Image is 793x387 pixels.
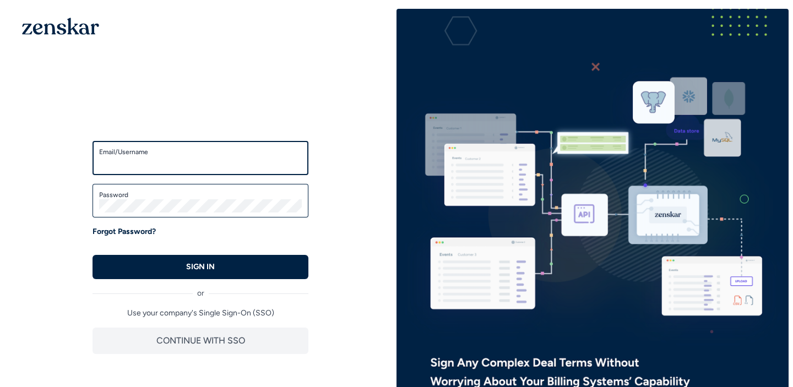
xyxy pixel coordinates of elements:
[186,261,215,272] p: SIGN IN
[93,308,308,319] p: Use your company's Single Sign-On (SSO)
[99,190,302,199] label: Password
[93,226,156,237] a: Forgot Password?
[93,279,308,299] div: or
[93,255,308,279] button: SIGN IN
[99,148,302,156] label: Email/Username
[93,328,308,354] button: CONTINUE WITH SSO
[22,18,99,35] img: 1OGAJ2xQqyY4LXKgY66KYq0eOWRCkrZdAb3gUhuVAqdWPZE9SRJmCz+oDMSn4zDLXe31Ii730ItAGKgCKgCCgCikA4Av8PJUP...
